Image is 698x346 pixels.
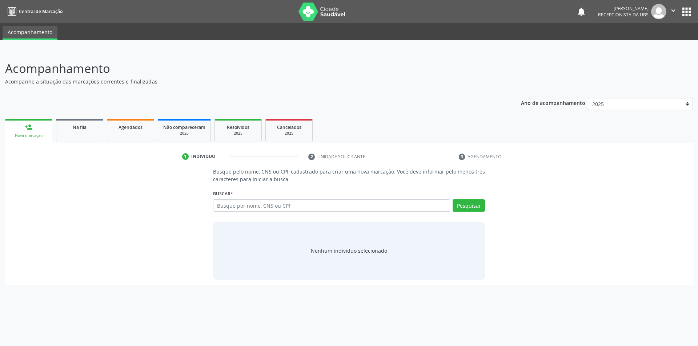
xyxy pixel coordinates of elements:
input: Busque por nome, CNS ou CPF [213,199,450,212]
div: Nenhum indivíduo selecionado [311,247,387,255]
span: Não compareceram [163,124,205,130]
p: Acompanhe a situação das marcações correntes e finalizadas [5,78,486,85]
span: Resolvidos [227,124,249,130]
span: Cancelados [277,124,301,130]
p: Acompanhamento [5,60,486,78]
button: apps [680,5,693,18]
button: Pesquisar [453,199,485,212]
span: Agendados [119,124,143,130]
i:  [669,7,677,15]
label: Buscar [213,188,233,199]
span: Central de Marcação [19,8,63,15]
div: 2025 [271,131,307,136]
div: Indivíduo [191,153,216,160]
img: img [651,4,666,19]
div: person_add [25,123,33,131]
div: 2025 [220,131,256,136]
p: Busque pelo nome, CNS ou CPF cadastrado para criar uma nova marcação. Você deve informar pelo men... [213,168,485,183]
button: notifications [576,7,586,17]
div: [PERSON_NAME] [598,5,649,12]
div: Nova marcação [10,133,47,138]
p: Ano de acompanhamento [521,98,585,107]
div: 2025 [163,131,205,136]
span: Recepcionista da UBS [598,12,649,18]
span: Na fila [73,124,87,130]
button:  [666,4,680,19]
a: Central de Marcação [5,5,63,17]
a: Acompanhamento [3,26,57,40]
div: 1 [182,153,189,160]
